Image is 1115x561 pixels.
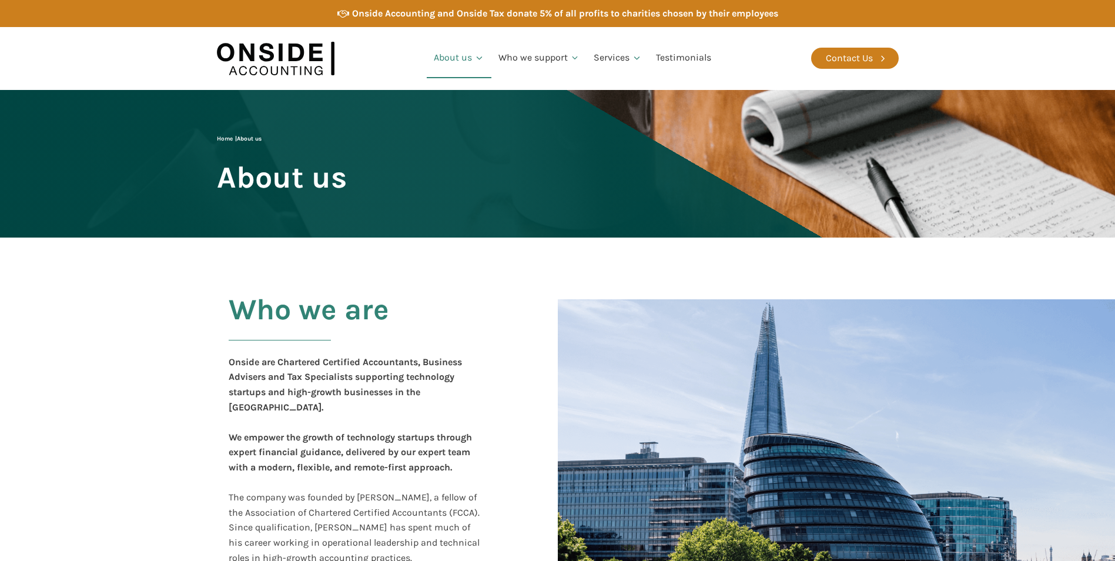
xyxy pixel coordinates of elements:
[229,446,470,473] b: , delivered by our expert team with a modern, flexible, and remote-first approach.
[229,432,472,458] b: We empower the growth of technology startups through expert financial guidance
[229,293,389,355] h2: Who we are
[217,135,233,142] a: Home
[427,38,491,78] a: About us
[217,36,334,81] img: Onside Accounting
[229,356,462,413] b: Onside are Chartered Certified Accountants, Business Advisers and Tax Specialists supporting tech...
[237,135,262,142] span: About us
[491,38,587,78] a: Who we support
[649,38,718,78] a: Testimonials
[352,6,778,21] div: Onside Accounting and Onside Tax donate 5% of all profits to charities chosen by their employees
[587,38,649,78] a: Services
[217,135,262,142] span: |
[811,48,899,69] a: Contact Us
[217,161,347,193] span: About us
[826,51,873,66] div: Contact Us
